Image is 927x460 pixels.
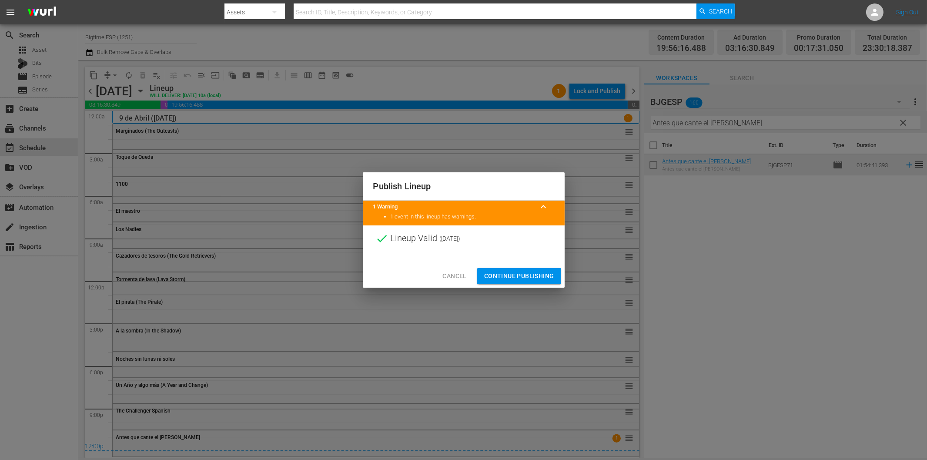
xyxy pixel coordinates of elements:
li: 1 event in this lineup has warnings. [391,213,554,221]
a: Sign Out [896,9,919,16]
span: Continue Publishing [484,271,554,282]
span: menu [5,7,16,17]
title: 1 Warning [373,203,533,211]
span: keyboard_arrow_up [539,201,549,212]
button: keyboard_arrow_up [533,196,554,217]
span: ( [DATE] ) [440,232,461,245]
span: Cancel [442,271,466,282]
span: Search [709,3,732,19]
img: ans4CAIJ8jUAAAAAAAAAAAAAAAAAAAAAAAAgQb4GAAAAAAAAAAAAAAAAAAAAAAAAJMjXAAAAAAAAAAAAAAAAAAAAAAAAgAT5G... [21,2,63,23]
button: Continue Publishing [477,268,561,284]
button: Cancel [435,268,473,284]
h2: Publish Lineup [373,179,554,193]
div: Lineup Valid [363,225,565,252]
